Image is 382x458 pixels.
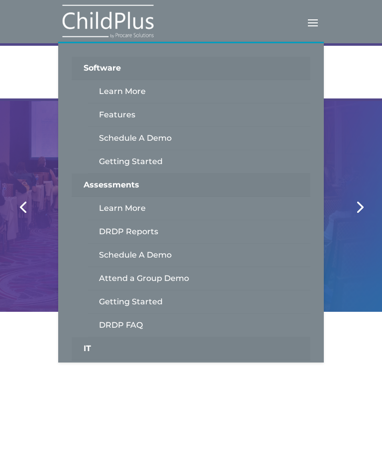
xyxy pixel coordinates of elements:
[88,361,310,384] a: Hosting
[88,197,310,220] a: Learn More
[88,290,310,314] a: Getting Started
[88,127,310,150] a: Schedule A Demo
[88,244,310,267] a: Schedule A Demo
[72,337,311,361] a: IT
[88,80,310,103] a: Learn More
[88,267,310,290] a: Attend a Group Demo
[88,220,310,244] a: DRDP Reports
[214,351,382,458] iframe: Chat Widget
[88,314,310,337] a: DRDP FAQ
[72,174,311,197] a: Assessments
[72,57,311,80] a: Software
[88,150,310,174] a: Getting Started
[88,103,310,127] a: Features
